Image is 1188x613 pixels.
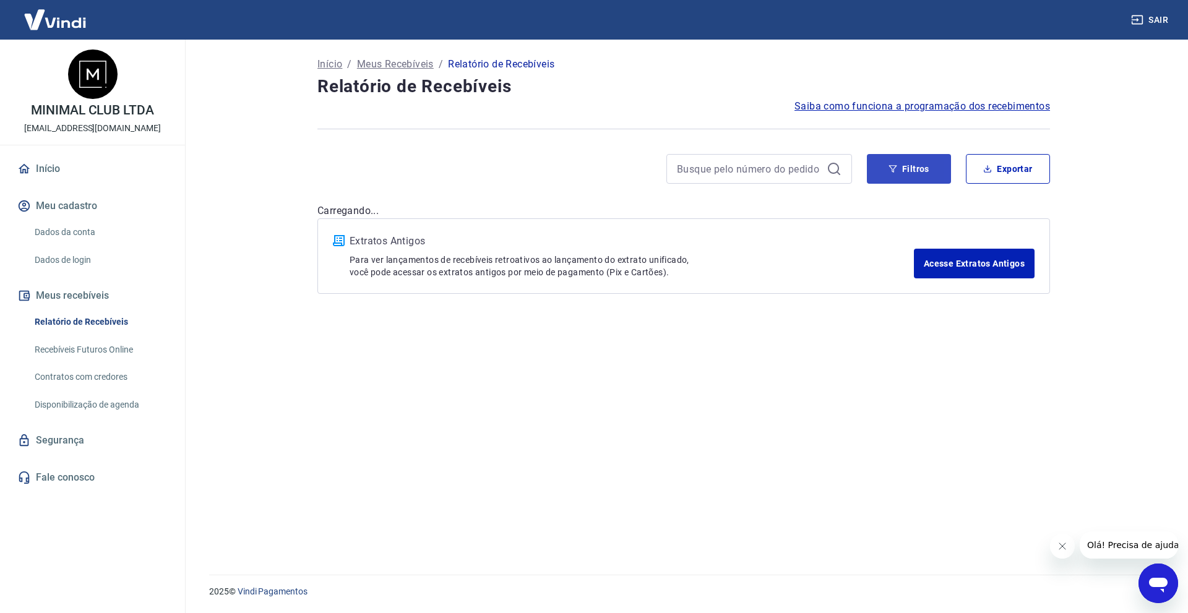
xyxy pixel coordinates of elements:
a: Disponibilização de agenda [30,392,170,418]
a: Recebíveis Futuros Online [30,337,170,362]
a: Início [317,57,342,72]
a: Início [15,155,170,182]
p: 2025 © [209,585,1158,598]
span: Olá! Precisa de ajuda? [7,9,104,19]
h4: Relatório de Recebíveis [317,74,1050,99]
img: Vindi [15,1,95,38]
a: Relatório de Recebíveis [30,309,170,335]
iframe: Botão para abrir a janela de mensagens [1138,564,1178,603]
a: Saiba como funciona a programação dos recebimentos [794,99,1050,114]
iframe: Mensagem da empresa [1080,531,1178,559]
p: / [439,57,443,72]
button: Meu cadastro [15,192,170,220]
a: Fale conosco [15,464,170,491]
a: Vindi Pagamentos [238,586,308,596]
a: Acesse Extratos Antigos [914,249,1035,278]
a: Meus Recebíveis [357,57,434,72]
p: Carregando... [317,204,1050,218]
p: Para ver lançamentos de recebíveis retroativos ao lançamento do extrato unificado, você pode aces... [350,254,914,278]
p: MINIMAL CLUB LTDA [31,104,154,117]
a: Dados da conta [30,220,170,245]
p: Extratos Antigos [350,234,914,249]
iframe: Fechar mensagem [1050,534,1075,559]
button: Exportar [966,154,1050,184]
button: Sair [1129,9,1173,32]
img: 2376d592-4d34-4ee8-99c1-724014accce1.jpeg [68,49,118,99]
button: Filtros [867,154,951,184]
p: / [347,57,351,72]
button: Meus recebíveis [15,282,170,309]
input: Busque pelo número do pedido [677,160,822,178]
p: [EMAIL_ADDRESS][DOMAIN_NAME] [24,122,161,135]
a: Contratos com credores [30,364,170,390]
a: Segurança [15,427,170,454]
a: Dados de login [30,247,170,273]
img: ícone [333,235,345,246]
p: Relatório de Recebíveis [448,57,554,72]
